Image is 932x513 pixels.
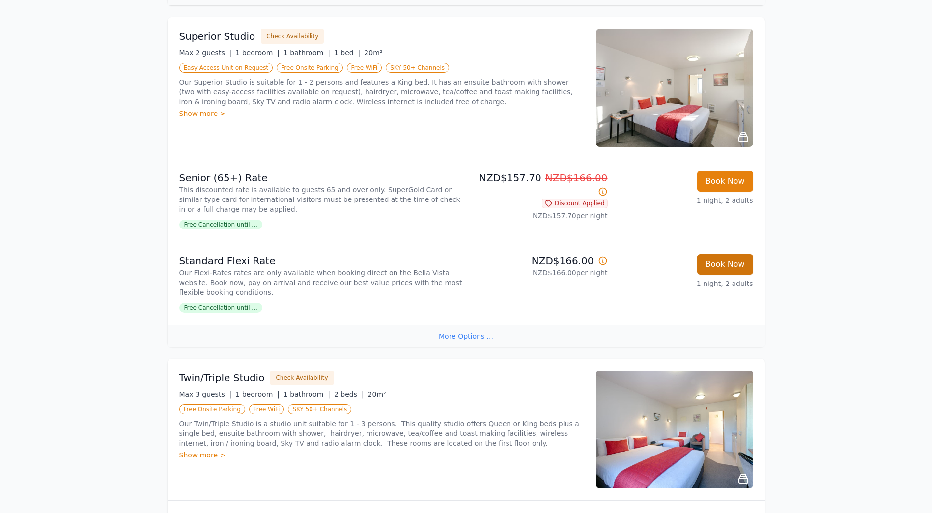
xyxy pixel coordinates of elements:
[179,303,262,313] span: Free Cancellation until ...
[470,171,608,199] p: NZD$157.70
[179,390,232,398] span: Max 3 guests |
[283,49,330,57] span: 1 bathroom |
[697,171,753,192] button: Book Now
[542,199,608,208] span: Discount Applied
[277,63,342,73] span: Free Onsite Parking
[179,254,462,268] p: Standard Flexi Rate
[545,172,608,184] span: NZD$166.00
[364,49,382,57] span: 20m²
[288,404,351,414] span: SKY 50+ Channels
[347,63,382,73] span: Free WiFi
[368,390,386,398] span: 20m²
[249,404,284,414] span: Free WiFi
[179,171,462,185] p: Senior (65+) Rate
[179,29,255,43] h3: Superior Studio
[179,404,245,414] span: Free Onsite Parking
[616,196,753,205] p: 1 night, 2 adults
[179,49,232,57] span: Max 2 guests |
[235,390,280,398] span: 1 bedroom |
[470,254,608,268] p: NZD$166.00
[179,268,462,297] p: Our Flexi-Rates rates are only available when booking direct on the Bella Vista website. Book now...
[616,279,753,288] p: 1 night, 2 adults
[270,370,333,385] button: Check Availability
[179,419,584,448] p: Our Twin/Triple Studio is a studio unit suitable for 1 - 3 persons. This quality studio offers Qu...
[179,77,584,107] p: Our Superior Studio is suitable for 1 - 2 persons and features a King bed. It has an ensuite bath...
[235,49,280,57] span: 1 bedroom |
[334,390,364,398] span: 2 beds |
[283,390,330,398] span: 1 bathroom |
[179,371,265,385] h3: Twin/Triple Studio
[179,185,462,214] p: This discounted rate is available to guests 65 and over only. SuperGold Card or similar type card...
[168,325,765,347] div: More Options ...
[470,268,608,278] p: NZD$166.00 per night
[334,49,360,57] span: 1 bed |
[179,63,273,73] span: Easy-Access Unit on Request
[179,450,584,460] div: Show more >
[697,254,753,275] button: Book Now
[470,211,608,221] p: NZD$157.70 per night
[179,109,584,118] div: Show more >
[386,63,449,73] span: SKY 50+ Channels
[261,29,324,44] button: Check Availability
[179,220,262,229] span: Free Cancellation until ...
